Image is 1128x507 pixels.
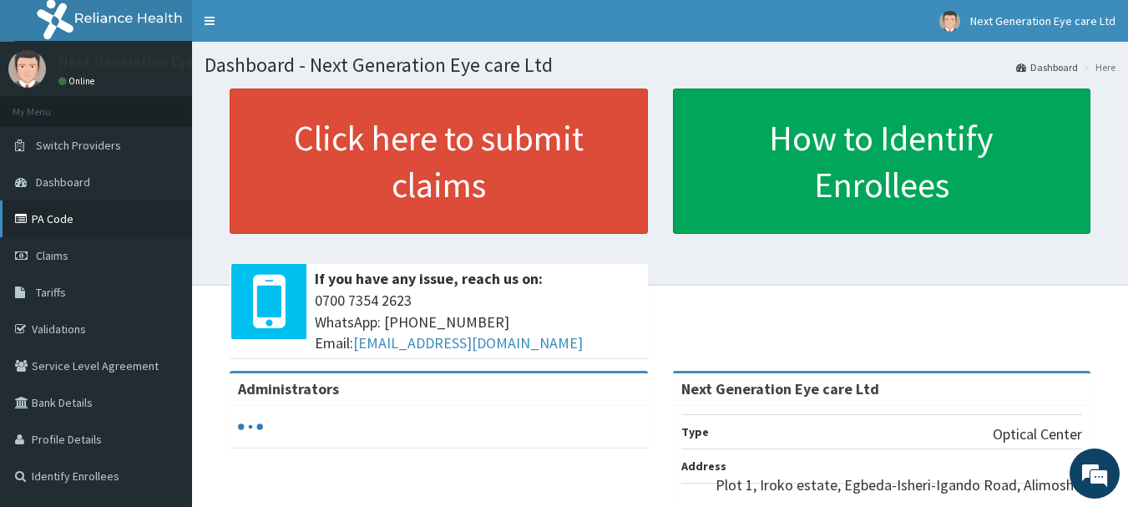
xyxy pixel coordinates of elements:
b: Address [681,459,726,474]
b: Administrators [238,379,339,398]
p: Optical Center [993,423,1082,445]
svg: audio-loading [238,414,263,439]
a: Click here to submit claims [230,89,648,234]
span: 0700 7354 2623 WhatsApp: [PHONE_NUMBER] Email: [315,290,640,354]
img: User Image [8,50,46,88]
h1: Dashboard - Next Generation Eye care Ltd [205,54,1115,76]
strong: Next Generation Eye care Ltd [681,379,879,398]
img: User Image [939,11,960,32]
li: Here [1080,60,1115,74]
a: [EMAIL_ADDRESS][DOMAIN_NAME] [353,333,583,352]
a: How to Identify Enrollees [673,89,1091,234]
span: Next Generation Eye care Ltd [970,13,1115,28]
b: Type [681,424,709,439]
p: Next Generation Eye care Ltd [58,54,252,69]
span: Tariffs [36,285,66,300]
span: Dashboard [36,175,90,190]
span: Switch Providers [36,138,121,153]
a: Online [58,75,99,87]
b: If you have any issue, reach us on: [315,269,543,288]
a: Dashboard [1016,60,1078,74]
p: Plot 1, Iroko estate, Egbeda-Isheri-Igando Road, Alimosho [716,474,1082,496]
span: Claims [36,248,68,263]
